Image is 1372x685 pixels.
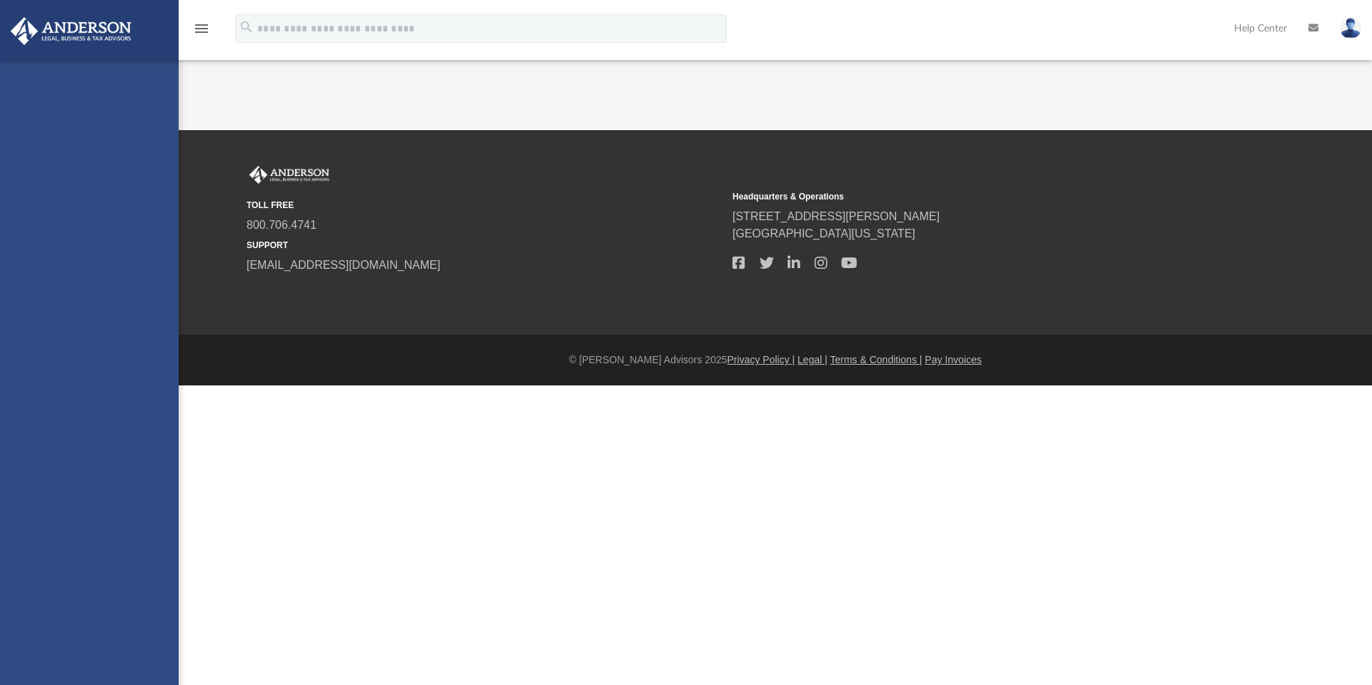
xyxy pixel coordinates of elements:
div: © [PERSON_NAME] Advisors 2025 [179,353,1372,368]
a: [EMAIL_ADDRESS][DOMAIN_NAME] [247,259,440,271]
a: menu [193,27,210,37]
a: Terms & Conditions | [830,354,923,365]
a: Legal | [797,354,827,365]
img: User Pic [1340,18,1361,39]
i: search [239,19,254,35]
small: TOLL FREE [247,199,722,212]
img: Anderson Advisors Platinum Portal [247,166,332,184]
a: [STREET_ADDRESS][PERSON_NAME] [732,210,940,222]
small: Headquarters & Operations [732,190,1208,203]
i: menu [193,20,210,37]
a: Privacy Policy | [727,354,795,365]
small: SUPPORT [247,239,722,252]
a: [GEOGRAPHIC_DATA][US_STATE] [732,227,915,240]
a: 800.706.4741 [247,219,317,231]
img: Anderson Advisors Platinum Portal [6,17,136,45]
a: Pay Invoices [925,354,981,365]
